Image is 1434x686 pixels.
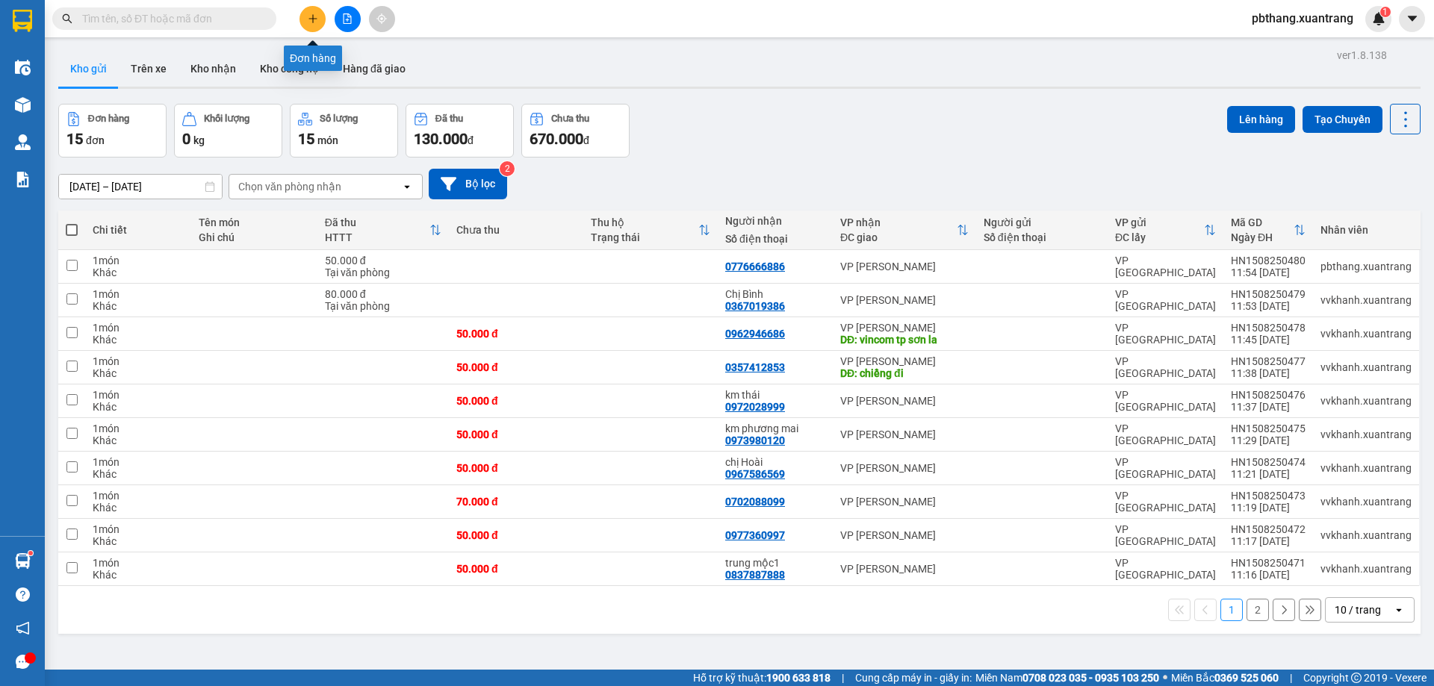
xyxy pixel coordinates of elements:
[82,10,258,27] input: Tìm tên, số ĐT hoặc mã đơn
[1227,106,1295,133] button: Lên hàng
[1320,563,1412,575] div: vvkhanh.xuantrang
[1223,211,1313,250] th: Toggle SortBy
[1320,261,1412,272] div: pbthang.xuantrang
[840,294,969,306] div: VP [PERSON_NAME]
[1231,300,1306,312] div: 11:53 [DATE]
[725,288,825,300] div: Chị Bình
[1372,12,1385,25] img: icon-new-feature
[16,587,30,602] span: question-circle
[725,233,825,245] div: Số điện thoại
[298,130,314,148] span: 15
[1231,468,1306,480] div: 11:21 [DATE]
[18,27,105,43] span: XUANTRANG
[583,211,718,250] th: Toggle SortBy
[1380,7,1391,17] sup: 1
[1115,490,1216,514] div: VP [GEOGRAPHIC_DATA]
[179,51,248,87] button: Kho nhận
[725,389,825,401] div: km thái
[840,355,969,367] div: VP [PERSON_NAME]
[456,361,576,373] div: 50.000 đ
[414,130,468,148] span: 130.000
[86,134,105,146] span: đơn
[456,328,576,340] div: 50.000 đ
[6,85,46,95] span: Người gửi:
[975,670,1159,686] span: Miền Nam
[840,334,969,346] div: DĐ: vincom tp sơn la
[342,13,353,24] span: file-add
[1231,456,1306,468] div: HN1508250474
[299,6,326,32] button: plus
[1393,604,1405,616] svg: open
[1320,428,1412,440] div: vvkhanh.xuantrang
[1382,7,1388,17] span: 1
[500,161,515,176] sup: 2
[93,490,184,502] div: 1 món
[984,231,1100,243] div: Số điện thoại
[1303,106,1382,133] button: Tạo Chuyến
[468,134,474,146] span: đ
[693,670,831,686] span: Hỗ trợ kỹ thuật:
[93,255,184,266] div: 1 món
[842,670,844,686] span: |
[1240,9,1365,28] span: pbthang.xuantrang
[456,462,576,474] div: 50.000 đ
[855,670,972,686] span: Cung cấp máy in - giấy in:
[456,428,576,440] div: 50.000 đ
[15,553,31,569] img: warehouse-icon
[37,8,87,24] span: HAIVAN
[840,395,969,407] div: VP [PERSON_NAME]
[1231,557,1306,569] div: HN1508250471
[1320,294,1412,306] div: vvkhanh.xuantrang
[725,456,825,468] div: chị Hoài
[456,563,576,575] div: 50.000 đ
[725,401,785,413] div: 0972028999
[325,266,441,278] div: Tại văn phòng
[1335,602,1381,617] div: 10 / trang
[840,216,957,228] div: VP nhận
[1231,535,1306,547] div: 11:17 [DATE]
[766,672,831,684] strong: 1900 633 818
[521,104,630,158] button: Chưa thu670.000đ
[93,422,184,434] div: 1 món
[406,104,514,158] button: Đã thu130.000đ
[1115,216,1204,228] div: VP gửi
[325,300,441,312] div: Tại văn phòng
[6,95,52,105] span: Người nhận:
[325,216,429,228] div: Đã thu
[58,51,119,87] button: Kho gửi
[1115,456,1216,480] div: VP [GEOGRAPHIC_DATA]
[1231,255,1306,266] div: HN1508250480
[456,496,576,508] div: 70.000 đ
[93,334,184,346] div: Khác
[1231,355,1306,367] div: HN1508250477
[1115,288,1216,312] div: VP [GEOGRAPHIC_DATA]
[325,231,429,243] div: HTTT
[62,13,72,24] span: search
[840,428,969,440] div: VP [PERSON_NAME]
[1320,496,1412,508] div: vvkhanh.xuantrang
[174,104,282,158] button: Khối lượng0kg
[93,523,184,535] div: 1 món
[530,130,583,148] span: 670.000
[840,496,969,508] div: VP [PERSON_NAME]
[248,51,331,87] button: Kho công nợ
[93,557,184,569] div: 1 món
[1115,422,1216,446] div: VP [GEOGRAPHIC_DATA]
[93,468,184,480] div: Khác
[591,231,698,243] div: Trạng thái
[1231,401,1306,413] div: 11:37 [DATE]
[1231,422,1306,434] div: HN1508250475
[1399,6,1425,32] button: caret-down
[16,621,30,635] span: notification
[150,40,217,54] span: 0943559551
[1115,322,1216,346] div: VP [GEOGRAPHIC_DATA]
[1022,672,1159,684] strong: 0708 023 035 - 0935 103 250
[1220,599,1243,621] button: 1
[840,563,969,575] div: VP [PERSON_NAME]
[840,231,957,243] div: ĐC giao
[1115,231,1204,243] div: ĐC lấy
[317,211,449,250] th: Toggle SortBy
[725,215,825,227] div: Người nhận
[591,216,698,228] div: Thu hộ
[93,367,184,379] div: Khác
